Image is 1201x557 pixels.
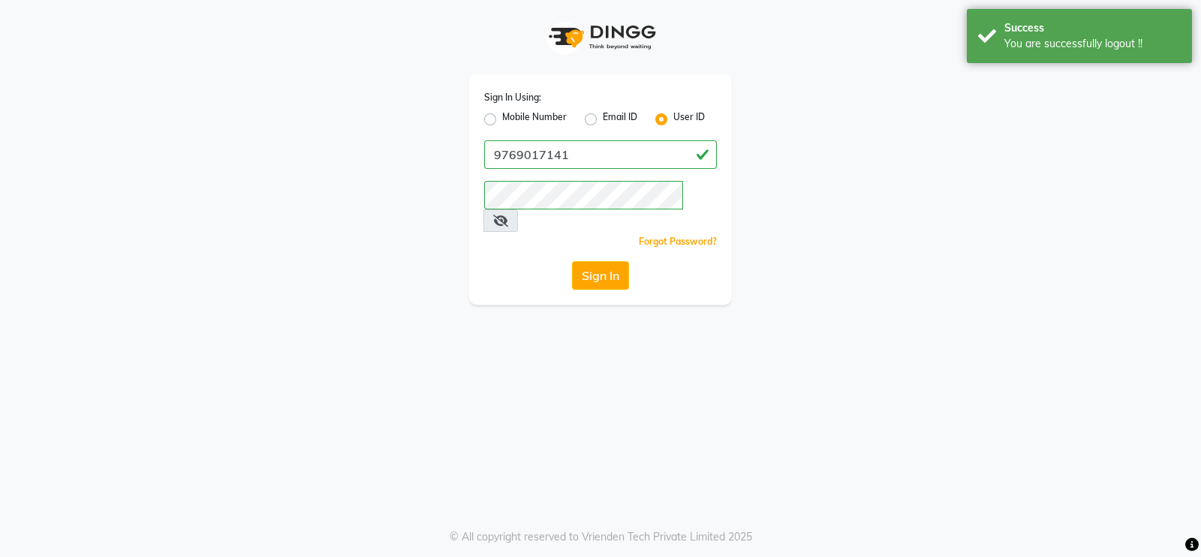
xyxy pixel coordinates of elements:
[484,181,683,209] input: Username
[484,91,541,104] label: Sign In Using:
[1004,36,1181,52] div: You are successfully logout !!
[673,110,705,128] label: User ID
[502,110,567,128] label: Mobile Number
[603,110,637,128] label: Email ID
[540,15,661,59] img: logo1.svg
[484,140,717,169] input: Username
[572,261,629,290] button: Sign In
[639,236,717,247] a: Forgot Password?
[1004,20,1181,36] div: Success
